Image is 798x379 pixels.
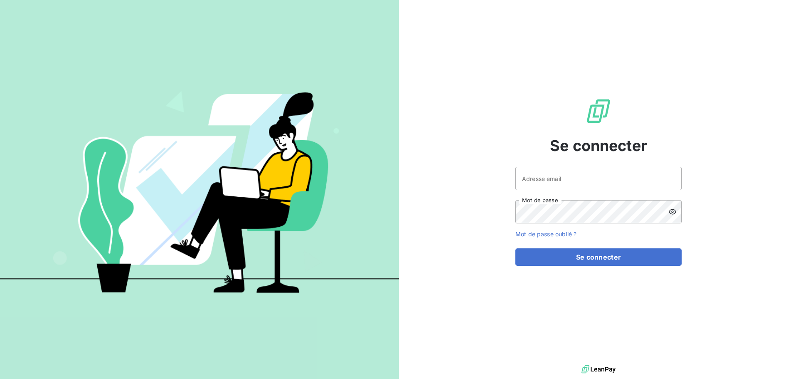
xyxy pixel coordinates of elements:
input: placeholder [515,167,682,190]
span: Se connecter [550,134,647,157]
a: Mot de passe oublié ? [515,230,576,238]
button: Se connecter [515,248,682,266]
img: logo [581,363,616,376]
img: Logo LeanPay [585,98,612,124]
